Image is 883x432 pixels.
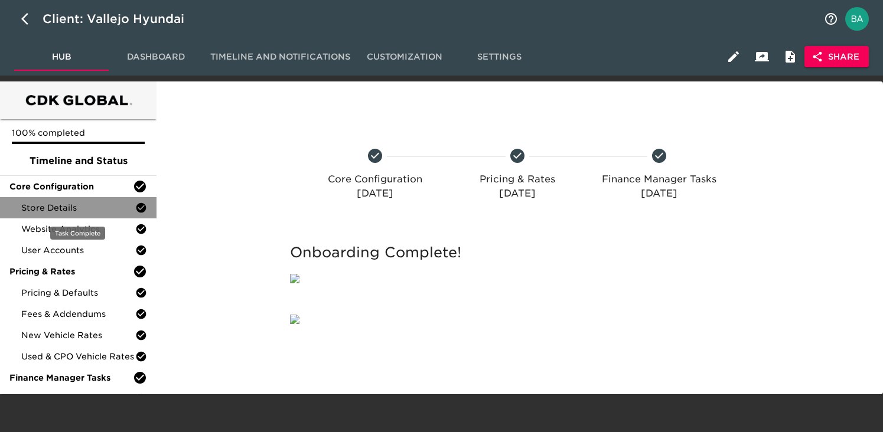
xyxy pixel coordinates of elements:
span: Used & CPO Vehicle Rates [21,351,135,362]
img: qkibX1zbU72zw90W6Gan%2FTemplates%2FRjS7uaFIXtg43HUzxvoG%2F5032e6d8-b7fd-493e-871b-cf634c9dfc87.png [290,274,299,283]
button: Client View [748,42,776,71]
span: Pricing & Rates [9,266,133,277]
button: Internal Notes and Comments [776,42,804,71]
span: Customization [364,50,445,64]
div: Client: Vallejo Hyundai [43,9,201,28]
h5: Onboarding Complete! [290,243,745,262]
span: Core Configuration [9,181,133,192]
span: Timeline and Notifications [210,50,350,64]
img: qkibX1zbU72zw90W6Gan%2FTemplates%2FRjS7uaFIXtg43HUzxvoG%2F3e51d9d6-1114-4229-a5bf-f5ca567b6beb.jpg [290,315,299,324]
span: Share [814,50,859,64]
span: Dashboard [116,50,196,64]
p: 100% completed [12,127,145,139]
span: Website Analytics [21,223,135,235]
button: Edit Hub [719,42,748,71]
span: Finance Manager Tasks [9,372,133,384]
img: Profile [845,7,869,31]
span: Settings [459,50,539,64]
p: Pricing & Rates [451,172,584,186]
p: Core Configuration [309,172,442,186]
span: New Vehicle Rates [21,329,135,341]
span: Finance Product Menu [21,393,135,405]
span: User Accounts [21,244,135,256]
span: Hub [21,50,102,64]
p: [DATE] [593,186,726,201]
span: Pricing & Defaults [21,287,135,299]
button: notifications [817,5,845,33]
span: Fees & Addendums [21,308,135,320]
p: Finance Manager Tasks [593,172,726,186]
button: Share [804,46,869,68]
p: [DATE] [451,186,584,201]
span: Store Details [21,202,135,214]
p: [DATE] [309,186,442,201]
span: Timeline and Status [9,154,147,168]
